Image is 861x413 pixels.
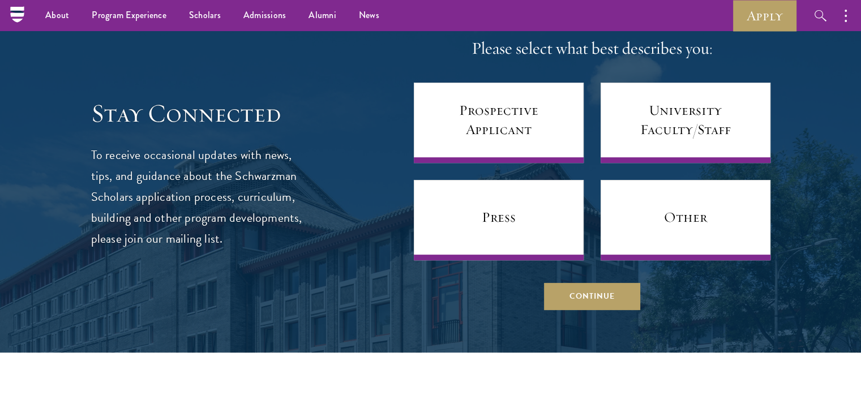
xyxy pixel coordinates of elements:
button: Continue [544,283,640,310]
a: Prospective Applicant [414,83,584,163]
p: To receive occasional updates with news, tips, and guidance about the Schwarzman Scholars applica... [91,145,303,249]
a: University Faculty/Staff [601,83,770,163]
h3: Stay Connected [91,98,303,130]
h4: Please select what best describes you: [414,37,770,60]
a: Other [601,180,770,260]
a: Press [414,180,584,260]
